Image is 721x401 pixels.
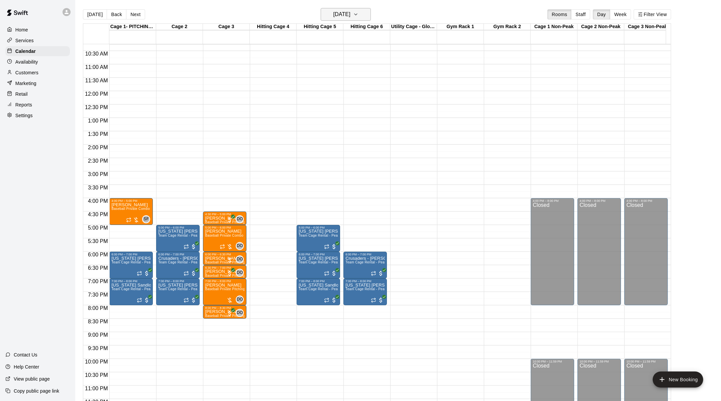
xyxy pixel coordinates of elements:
div: 6:00 PM – 7:00 PM [299,253,338,256]
span: Recurring event [184,271,189,276]
div: 6:00 PM – 7:00 PM: Texas Sandlot - Davis [297,252,340,278]
span: Baseball Private Pitching Lesson - 30 minutes [205,314,278,318]
span: 10:30 AM [84,51,110,57]
p: View public page [14,376,50,382]
span: Team Cage Rental - Peak [111,260,152,264]
a: Customers [5,68,70,78]
div: Dave Osteen [236,269,244,277]
span: Dave Osteen [238,309,244,317]
p: Retail [15,91,28,97]
div: 6:00 PM – 7:00 PM [345,253,385,256]
button: [DATE] [321,8,371,21]
div: 5:00 PM – 6:00 PM [299,226,338,229]
span: All customers have paid [226,310,233,317]
div: 5:00 PM – 6:00 PM [205,226,244,229]
div: 7:00 PM – 8:00 PM: Texas Sandlot - Johnston [343,278,387,305]
span: All customers have paid [226,270,233,277]
span: 4:00 PM [86,198,110,204]
button: Staff [571,9,590,19]
div: 5:00 PM – 6:00 PM [158,226,198,229]
span: Recurring event [371,271,376,276]
span: All customers have paid [226,217,233,223]
span: Dave Osteen [238,269,244,277]
span: 5:30 PM [86,238,110,244]
a: Availability [5,57,70,67]
div: 4:00 PM – 8:00 PM [580,199,619,203]
span: All customers have paid [331,270,337,277]
div: 7:00 PM – 8:00 PM [111,279,151,283]
div: 4:00 PM – 8:00 PM [626,199,666,203]
div: 8:00 PM – 8:30 PM [205,306,244,310]
div: 6:00 PM – 6:30 PM [205,253,244,256]
span: 6:00 PM [86,252,110,257]
span: 7:00 PM [86,278,110,284]
span: Steve Firsich [145,215,150,223]
div: 5:00 PM – 6:00 PM: Texas Sandlot - Wilson [156,225,200,252]
span: Team Cage Rental - Peak [299,287,339,291]
span: 11:00 PM [83,386,109,391]
div: 10:00 PM – 11:59 PM [626,360,666,363]
span: 10:00 PM [83,359,109,365]
span: All customers have paid [190,243,197,250]
div: 5:00 PM – 6:00 PM: Texas Sandlot - Wilson [297,225,340,252]
div: 7:00 PM – 8:00 PM: Texas Sandlot - McCurry [297,278,340,305]
a: Services [5,35,70,46]
a: Reports [5,100,70,110]
div: Cage 1- PITCHING ONLY [109,24,156,30]
div: 10:00 PM – 11:59 PM [580,360,619,363]
div: Dave Osteen [236,296,244,304]
div: 7:00 PM – 8:00 PM [299,279,338,283]
span: Recurring event [137,271,142,276]
span: Dave Osteen [238,215,244,223]
span: Recurring event [126,217,131,223]
button: Filter View [634,9,671,19]
div: Dave Osteen [236,215,244,223]
span: Baseball Private Pitching Lesson - 30 minutes [205,220,278,224]
span: 4:30 PM [86,212,110,217]
p: Settings [15,112,33,119]
button: [DATE] [83,9,107,19]
span: Recurring event [137,298,142,303]
span: 12:00 PM [83,91,109,97]
span: Team Cage Rental - Peak [158,234,199,237]
span: Team Cage Rental - Peak [345,260,386,264]
span: 11:00 AM [84,64,110,70]
div: Calendar [5,46,70,56]
div: 4:00 PM – 8:00 PM: Closed [531,198,574,305]
div: 6:00 PM – 7:00 PM [111,253,151,256]
span: Recurring event [324,298,329,303]
span: Team Cage Rental - Peak [299,260,339,264]
p: Home [15,26,28,33]
span: 9:30 PM [86,345,110,351]
span: 1:00 PM [86,118,110,124]
span: All customers have paid [331,297,337,304]
span: DO [237,216,243,223]
a: Settings [5,110,70,121]
p: Copy public page link [14,388,59,394]
span: All customers have paid [143,297,150,304]
span: Recurring event [220,244,225,249]
button: Week [610,9,631,19]
span: 2:00 PM [86,145,110,150]
div: 7:00 PM – 8:00 PM [345,279,385,283]
div: 4:30 PM – 5:00 PM [205,213,244,216]
div: 7:00 PM – 8:00 PM: Sebastian Hennum [203,278,246,305]
p: Marketing [15,80,36,87]
span: Recurring event [324,271,329,276]
span: All customers have paid [143,270,150,277]
span: All customers have paid [331,243,337,250]
div: 4:30 PM – 5:00 PM: Sam Konopnicki [203,212,246,225]
div: Cage 1 Non-Peak [531,24,578,30]
button: Back [107,9,126,19]
div: 5:00 PM – 6:00 PM: Baseball Private Combo Hitting/Pitching Lesson - 60 minutes [203,225,246,252]
div: 8:00 PM – 8:30 PM: Ian Gonzalez [203,305,246,319]
div: 4:00 PM – 8:00 PM: Closed [624,198,668,305]
span: 11:30 AM [84,78,110,83]
div: Cage 3 [203,24,250,30]
button: Next [126,9,145,19]
span: 8:00 PM [86,305,110,311]
span: Team Cage Rental - Peak [158,287,199,291]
